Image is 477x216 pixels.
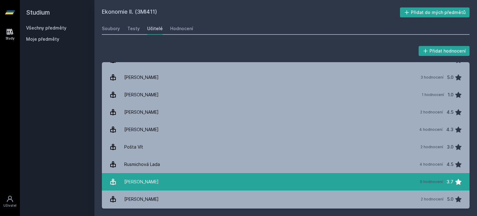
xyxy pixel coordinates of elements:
div: Učitelé [147,25,163,32]
a: Pošta Vít 2 hodnocení 3.0 [102,138,470,156]
div: [PERSON_NAME] [124,123,159,136]
div: [PERSON_NAME] [124,193,159,205]
div: Soubory [102,25,120,32]
a: Study [1,25,19,44]
a: Testy [127,22,140,35]
div: 1 hodnocení [422,92,444,97]
div: 1.0 [448,89,453,101]
a: Hodnocení [170,22,193,35]
button: Přidat do mých předmětů [400,7,470,17]
a: [PERSON_NAME] 2 hodnocení 4.5 [102,103,470,121]
a: [PERSON_NAME] 9 hodnocení 3.7 [102,173,470,191]
a: Všechny předměty [26,25,66,30]
div: 4 hodnocení [419,127,443,132]
a: Učitelé [147,22,163,35]
a: [PERSON_NAME] 3 hodnocení 5.0 [102,69,470,86]
a: Soubory [102,22,120,35]
div: 2 hodnocení [421,197,443,202]
div: 3 hodnocení [420,75,443,80]
div: [PERSON_NAME] [124,71,159,84]
div: Rusmichová Lada [124,158,160,171]
a: Uživatel [1,192,19,211]
a: [PERSON_NAME] 1 hodnocení 1.0 [102,86,470,103]
div: 2 hodnocení [420,110,443,115]
div: 4 hodnocení [420,162,443,167]
div: Study [6,36,15,41]
div: [PERSON_NAME] [124,89,159,101]
div: [PERSON_NAME] [124,176,159,188]
div: 5.0 [447,193,453,205]
span: Moje předměty [26,36,59,42]
h2: Ekonomie II. (3MI411) [102,7,400,17]
div: Testy [127,25,140,32]
a: [PERSON_NAME] 4 hodnocení 4.3 [102,121,470,138]
a: [PERSON_NAME] 2 hodnocení 5.0 [102,191,470,208]
div: 9 hodnocení [420,179,443,184]
div: 3.7 [447,176,453,188]
div: 2 hodnocení [420,145,443,149]
div: 5.0 [447,71,453,84]
div: Hodnocení [170,25,193,32]
div: 4.5 [447,106,453,118]
div: Uživatel [3,203,16,208]
div: 4.3 [446,123,453,136]
div: [PERSON_NAME] [124,106,159,118]
div: 4.5 [447,158,453,171]
div: Pošta Vít [124,141,143,153]
a: Rusmichová Lada 4 hodnocení 4.5 [102,156,470,173]
div: 3.0 [447,141,453,153]
button: Přidat hodnocení [419,46,470,56]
